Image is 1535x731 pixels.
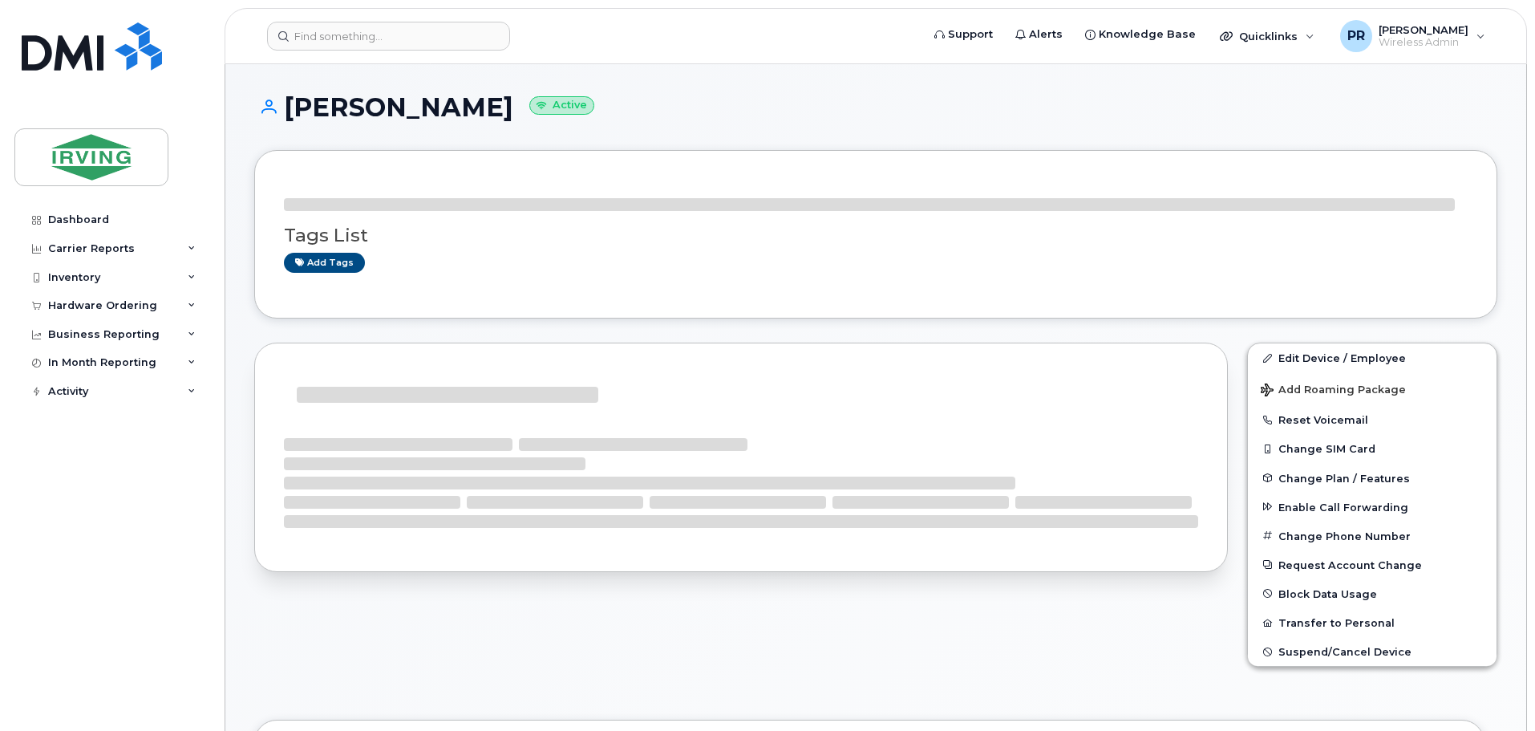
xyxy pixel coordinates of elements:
[1248,372,1497,405] button: Add Roaming Package
[1248,608,1497,637] button: Transfer to Personal
[1248,579,1497,608] button: Block Data Usage
[1248,464,1497,493] button: Change Plan / Features
[1248,550,1497,579] button: Request Account Change
[284,225,1468,246] h3: Tags List
[1248,637,1497,666] button: Suspend/Cancel Device
[529,96,594,115] small: Active
[1261,384,1406,399] span: Add Roaming Package
[1248,522,1497,550] button: Change Phone Number
[1278,472,1410,484] span: Change Plan / Features
[1248,493,1497,522] button: Enable Call Forwarding
[1248,405,1497,434] button: Reset Voicemail
[284,253,365,273] a: Add tags
[254,93,1497,121] h1: [PERSON_NAME]
[1278,501,1408,513] span: Enable Call Forwarding
[1248,434,1497,463] button: Change SIM Card
[1248,343,1497,372] a: Edit Device / Employee
[1278,646,1411,658] span: Suspend/Cancel Device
